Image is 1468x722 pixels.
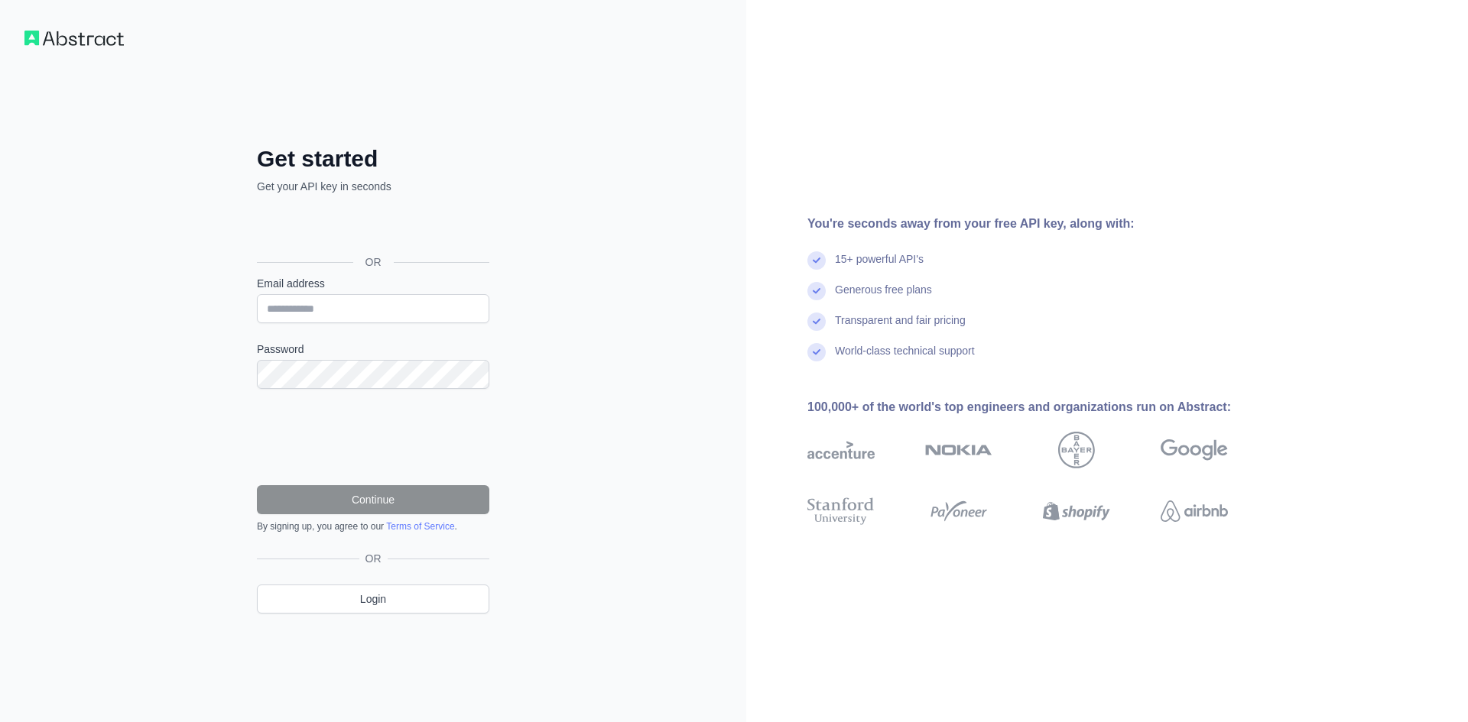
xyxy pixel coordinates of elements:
[1161,494,1228,528] img: airbnb
[257,276,489,291] label: Email address
[257,342,489,357] label: Password
[925,432,992,468] img: nokia
[1043,494,1110,528] img: shopify
[257,145,489,173] h2: Get started
[257,407,489,467] iframe: reCAPTCHA
[1058,432,1095,468] img: bayer
[257,520,489,533] div: By signing up, you agree to our .
[249,211,494,244] iframe: Sign in with Google Button
[835,312,966,343] div: Transparent and fair pricing
[386,521,454,532] a: Terms of Service
[257,179,489,194] p: Get your API key in seconds
[807,251,826,270] img: check mark
[24,31,124,46] img: Workflow
[835,343,975,374] div: World-class technical support
[835,282,932,312] div: Generous free plans
[807,432,875,468] img: accenture
[925,494,992,528] img: payoneer
[835,251,924,282] div: 15+ powerful API's
[807,398,1277,416] div: 100,000+ of the world's top engineers and organizations run on Abstract:
[257,584,489,614] a: Login
[807,282,826,300] img: check mark
[353,254,394,270] span: OR
[807,312,826,331] img: check mark
[807,215,1277,233] div: You're seconds away from your free API key, along with:
[807,343,826,361] img: check mark
[1161,432,1228,468] img: google
[257,485,489,514] button: Continue
[807,494,875,528] img: stanford university
[359,551,388,566] span: OR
